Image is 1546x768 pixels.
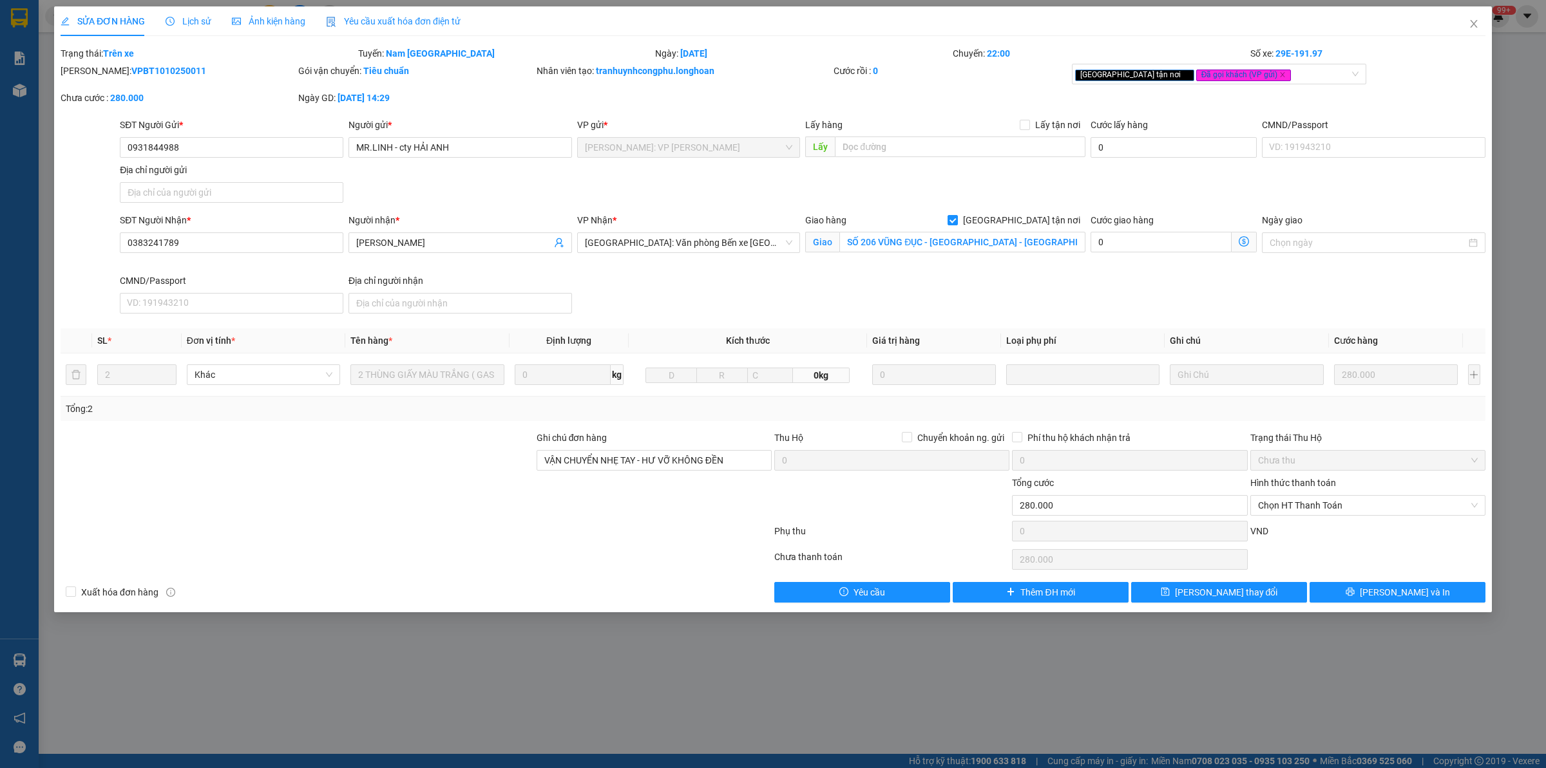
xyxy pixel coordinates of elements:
span: [PERSON_NAME] và In [1360,585,1450,599]
button: exclamation-circleYêu cầu [774,582,950,603]
span: picture [232,17,241,26]
b: 29E-191.97 [1275,48,1322,59]
div: SĐT Người Gửi [120,118,343,132]
div: Số xe: [1249,46,1487,61]
span: Ảnh kiện hàng [232,16,305,26]
span: edit [61,17,70,26]
label: Ghi chú đơn hàng [537,433,607,443]
b: 280.000 [110,93,144,103]
input: 0 [872,364,996,385]
label: Cước lấy hàng [1091,120,1148,130]
label: Cước giao hàng [1091,215,1154,225]
span: close [1183,71,1189,78]
span: clock-circle [166,17,175,26]
div: Phụ thu [773,524,1011,547]
span: dollar-circle [1239,236,1249,247]
input: Giao tận nơi [839,232,1085,252]
b: 0 [873,66,878,76]
b: VPBT1010250011 [131,66,206,76]
b: tranhuynhcongphu.longhoan [596,66,714,76]
span: [GEOGRAPHIC_DATA] tận nơi [1075,70,1194,81]
span: Lấy tận nơi [1030,118,1085,132]
span: save [1161,587,1170,597]
span: Yêu cầu xuất hóa đơn điện tử [326,16,461,26]
div: Chưa cước : [61,91,296,105]
label: Ngày giao [1262,215,1303,225]
div: Người gửi [348,118,572,132]
div: Tổng: 2 [66,402,596,416]
input: VD: Bàn, Ghế [350,364,504,385]
input: Địa chỉ của người gửi [120,182,343,203]
div: Chuyến: [951,46,1249,61]
input: Địa chỉ của người nhận [348,293,572,314]
span: Thêm ĐH mới [1020,585,1074,599]
span: Kích thước [726,335,770,346]
span: Chưa thu [1258,451,1478,470]
div: Địa chỉ người gửi [120,163,343,177]
span: Hồ Chí Minh: VP Bình Thạnh [585,138,793,157]
div: Tuyến: [357,46,654,61]
div: Nhân viên tạo: [537,64,832,78]
div: SĐT Người Nhận [120,213,343,227]
span: kg [611,364,624,385]
b: 22:00 [987,48,1010,59]
input: Cước giao hàng [1091,232,1232,252]
button: save[PERSON_NAME] thay đổi [1131,582,1307,603]
div: Ngày: [654,46,951,61]
button: printer[PERSON_NAME] và In [1310,582,1485,603]
b: [DATE] 14:29 [338,93,390,103]
b: [DATE] [680,48,707,59]
span: Đơn vị tính [187,335,235,346]
span: Chọn HT Thanh Toán [1258,496,1478,515]
div: Trạng thái Thu Hộ [1250,431,1485,445]
div: [PERSON_NAME]: [61,64,296,78]
span: user-add [554,238,564,248]
span: [PERSON_NAME] thay đổi [1175,585,1278,599]
span: Lấy hàng [805,120,843,130]
span: VND [1250,526,1268,536]
label: Hình thức thanh toán [1250,478,1336,488]
span: Giao [805,232,839,252]
span: Lấy [805,136,835,157]
b: Tiêu chuẩn [363,66,409,76]
span: VP Nhận [577,215,613,225]
input: Ghi Chú [1170,364,1323,385]
div: Gói vận chuyển: [298,64,533,78]
span: printer [1346,587,1355,597]
span: Thu Hộ [774,433,803,443]
input: 0 [1334,364,1458,385]
input: Cước lấy hàng [1091,137,1257,158]
span: close [1469,19,1479,29]
span: Cước hàng [1334,335,1378,346]
button: Close [1456,6,1492,42]
button: delete [66,364,86,385]
input: Ngày giao [1270,236,1466,250]
div: CMND/Passport [1262,118,1485,132]
div: Cước rồi : [834,64,1069,78]
button: plus [1468,364,1480,385]
span: Giao hàng [805,215,846,225]
span: Xuất hóa đơn hàng [76,585,164,599]
input: D [645,368,697,383]
span: plus [1006,587,1015,597]
th: Ghi chú [1165,328,1328,353]
input: R [696,368,748,383]
span: Tổng cước [1012,478,1054,488]
input: C [747,368,794,383]
span: exclamation-circle [839,587,848,597]
span: info-circle [166,588,175,597]
div: Người nhận [348,213,572,227]
img: icon [326,17,336,27]
span: Định lượng [546,335,591,346]
span: SL [97,335,108,346]
span: Hải Phòng: Văn phòng Bến xe Thượng Lý [585,233,793,252]
span: Giá trị hàng [872,335,920,346]
div: Trạng thái: [59,46,357,61]
span: Phí thu hộ khách nhận trả [1022,431,1136,445]
span: 0kg [793,368,850,383]
div: Chưa thanh toán [773,550,1011,572]
div: Ngày GD: [298,91,533,105]
span: Khác [195,365,332,384]
b: Nam [GEOGRAPHIC_DATA] [386,48,495,59]
span: SỬA ĐƠN HÀNG [61,16,145,26]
